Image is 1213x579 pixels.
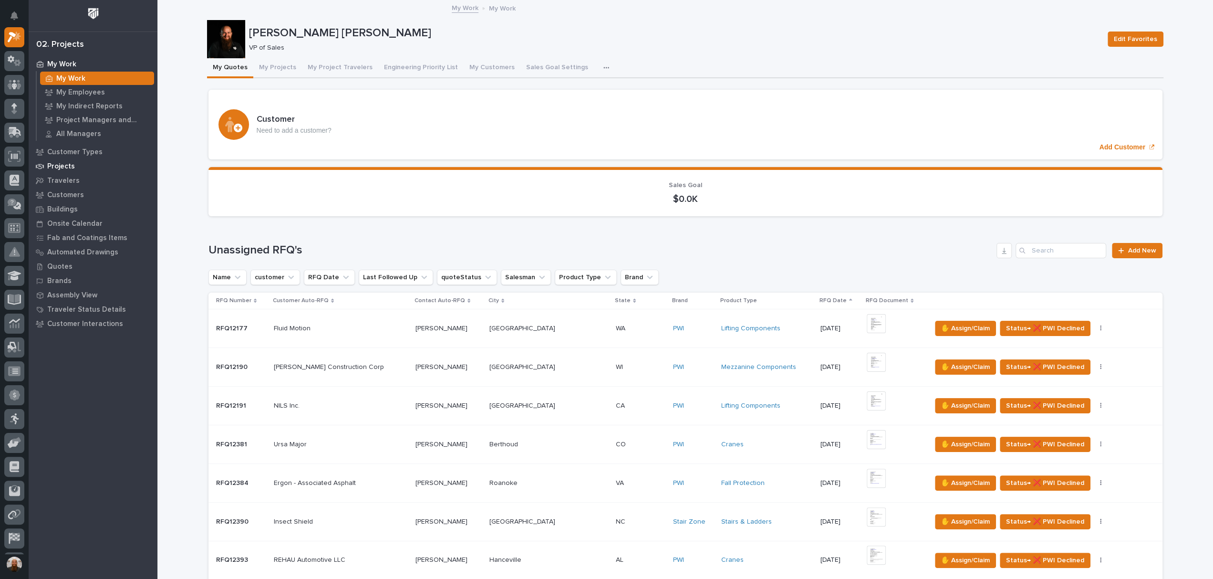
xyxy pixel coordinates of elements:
a: Traveler Status Details [29,302,157,316]
p: [GEOGRAPHIC_DATA] [489,400,557,410]
button: Brand [621,270,659,285]
a: PWI [673,441,684,449]
p: REHAU Automotive LLC [274,554,347,564]
span: Sales Goal [669,182,702,189]
a: My Work [37,72,157,85]
button: ✋ Assign/Claim [935,398,996,413]
span: Status→ ❌ PWI Declined [1006,516,1084,527]
a: PWI [673,556,684,564]
button: Salesman [501,270,551,285]
span: Edit Favorites [1114,33,1157,45]
button: Status→ ❌ PWI Declined [1000,321,1090,336]
a: Quotes [29,259,157,274]
span: ✋ Assign/Claim [941,477,990,489]
button: Status→ ❌ PWI Declined [1000,475,1090,491]
p: [PERSON_NAME] [415,477,469,487]
p: WA [616,323,627,333]
p: Contact Auto-RFQ [415,295,465,306]
p: Brand [672,295,688,306]
button: Status→ ❌ PWI Declined [1000,553,1090,568]
p: RFQ12177 [216,323,249,333]
p: Automated Drawings [47,248,118,257]
p: [DATE] [820,441,859,449]
p: City [488,295,499,306]
a: Add New [1112,243,1162,258]
p: RFQ12393 [216,554,250,564]
p: Assembly View [47,291,97,300]
span: ✋ Assign/Claim [941,323,990,334]
tr: RFQ12177RFQ12177 Fluid MotionFluid Motion [PERSON_NAME][PERSON_NAME] [GEOGRAPHIC_DATA][GEOGRAPHIC... [208,309,1162,347]
p: Ergon - Associated Asphalt [274,477,358,487]
span: ✋ Assign/Claim [941,439,990,450]
tr: RFQ12384RFQ12384 Ergon - Associated AsphaltErgon - Associated Asphalt [PERSON_NAME][PERSON_NAME] ... [208,463,1162,502]
p: Insect Shield [274,516,315,526]
p: Product Type [720,295,757,306]
p: NILS Inc. [274,400,301,410]
button: RFQ Date [304,270,355,285]
a: My Indirect Reports [37,99,157,113]
p: Fab and Coatings Items [47,234,127,242]
a: Travelers [29,173,157,188]
a: Buildings [29,202,157,216]
button: My Project Travelers [302,58,378,78]
p: [PERSON_NAME] [PERSON_NAME] [249,26,1100,40]
h3: Customer [257,115,332,125]
p: Roanoke [489,477,519,487]
a: Customers [29,188,157,202]
p: Add Customer [1099,143,1145,151]
span: Status→ ❌ PWI Declined [1006,323,1084,334]
p: Project Managers and Engineers [56,116,150,125]
input: Search [1016,243,1106,258]
a: Onsite Calendar [29,216,157,231]
p: [PERSON_NAME] [415,516,469,526]
a: Automated Drawings [29,245,157,259]
p: My Work [489,2,516,13]
a: PWI [673,325,684,333]
p: [DATE] [820,556,859,564]
p: My Indirect Reports [56,102,123,111]
button: Status→ ❌ PWI Declined [1000,437,1090,452]
h1: Unassigned RFQ's [208,243,993,257]
button: quoteStatus [437,270,497,285]
p: Berthoud [489,439,520,449]
tr: RFQ12381RFQ12381 Ursa MajorUrsa Major [PERSON_NAME][PERSON_NAME] BerthoudBerthoud COCO PWI Cranes... [208,425,1162,463]
a: Fall Protection [721,479,765,487]
p: Traveler Status Details [47,305,126,314]
p: RFQ12390 [216,516,250,526]
tr: RFQ12390RFQ12390 Insect ShieldInsect Shield [PERSON_NAME][PERSON_NAME] [GEOGRAPHIC_DATA][GEOGRAPH... [208,502,1162,541]
p: RFQ12381 [216,439,249,449]
button: ✋ Assign/Claim [935,475,996,491]
p: Hanceville [489,554,523,564]
tr: RFQ12190RFQ12190 [PERSON_NAME] Construction Corp[PERSON_NAME] Construction Corp [PERSON_NAME][PER... [208,347,1162,386]
p: RFQ Number [216,295,251,306]
p: [GEOGRAPHIC_DATA] [489,323,557,333]
a: Projects [29,159,157,173]
p: Customer Types [47,148,103,157]
button: Notifications [4,6,24,26]
p: Travelers [47,177,80,185]
a: My Employees [37,85,157,99]
p: [PERSON_NAME] [415,554,469,564]
p: [GEOGRAPHIC_DATA] [489,361,557,371]
a: PWI [673,402,684,410]
span: Status→ ❌ PWI Declined [1006,361,1084,373]
p: My Employees [56,88,105,97]
a: Lifting Components [721,402,780,410]
button: users-avatar [4,554,24,574]
span: ✋ Assign/Claim [941,555,990,566]
span: Status→ ❌ PWI Declined [1006,555,1084,566]
button: ✋ Assign/Claim [935,437,996,452]
span: Add New [1128,247,1156,254]
p: $0.0K [220,193,1151,205]
p: Projects [47,162,75,171]
span: Status→ ❌ PWI Declined [1006,439,1084,450]
a: Brands [29,274,157,288]
p: Onsite Calendar [47,220,103,228]
button: Engineering Priority List [378,58,464,78]
p: Customers [47,191,84,200]
p: Customer Interactions [47,320,123,328]
button: My Customers [464,58,520,78]
tr: RFQ12191RFQ12191 NILS Inc.NILS Inc. [PERSON_NAME][PERSON_NAME] [GEOGRAPHIC_DATA][GEOGRAPHIC_DATA]... [208,386,1162,425]
button: Sales Goal Settings [520,58,594,78]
